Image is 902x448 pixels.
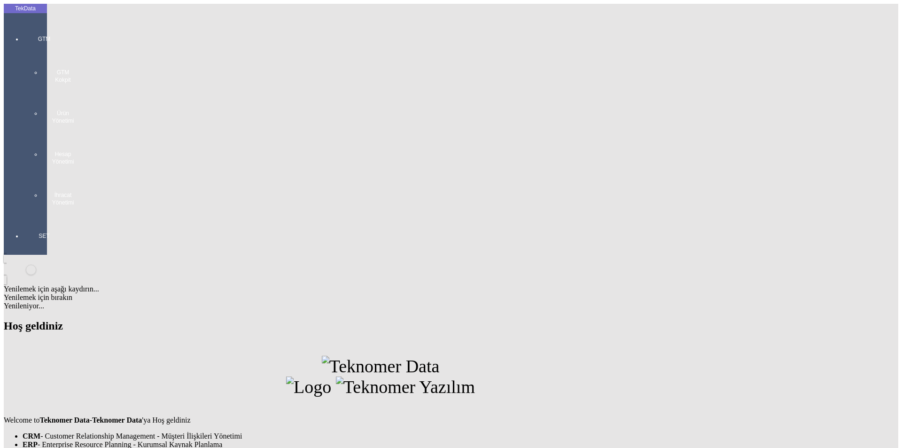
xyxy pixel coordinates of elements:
[92,416,142,424] strong: Teknomer Data
[4,416,757,424] p: Welcome to - 'ya Hoş geldiniz
[4,285,757,293] div: Yenilemek için aşağı kaydırın...
[30,35,58,43] span: GTM
[49,191,77,206] span: İhracat Yönetimi
[4,293,757,302] div: Yenilemek için bırakın
[336,377,475,397] img: Teknomer Yazılım
[39,416,89,424] strong: Teknomer Data
[49,110,77,125] span: Ürün Yönetimi
[23,432,40,440] strong: CRM
[4,302,757,310] div: Yenileniyor...
[49,69,77,84] span: GTM Kokpit
[30,232,58,240] span: SET
[49,150,77,165] span: Hesap Yönetimi
[23,432,757,440] li: - Customer Relationship Management - Müşteri İlişkileri Yönetimi
[322,356,440,377] img: Teknomer Data
[4,5,47,12] div: TekData
[4,320,757,332] h2: Hoş geldiniz
[286,377,331,397] img: Logo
